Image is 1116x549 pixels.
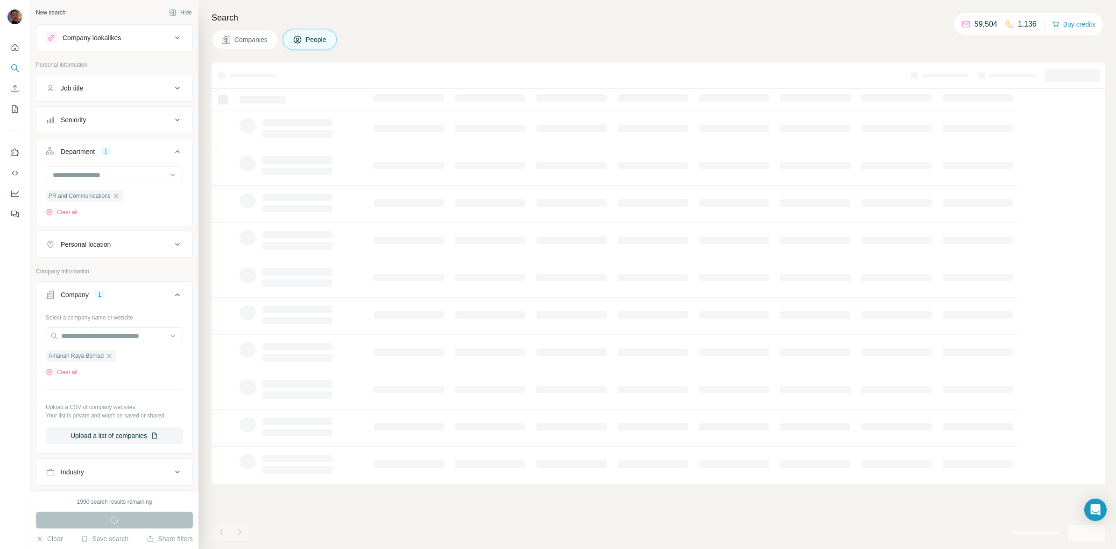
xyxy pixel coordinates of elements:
[1052,18,1095,31] button: Buy credits
[36,77,192,99] button: Job title
[7,39,22,56] button: Quick start
[36,140,192,167] button: Department1
[234,35,268,44] span: Companies
[7,80,22,97] button: Enrich CSV
[94,291,105,299] div: 1
[61,240,111,249] div: Personal location
[975,19,997,30] p: 59,504
[49,352,104,360] span: Amanah Raya Berhad
[46,411,183,420] p: Your list is private and won't be saved or shared.
[63,33,121,42] div: Company lookalikes
[36,8,65,17] div: New search
[306,35,327,44] span: People
[49,192,111,200] span: PR and Communications
[46,310,183,322] div: Select a company name or website
[36,461,192,483] button: Industry
[212,11,1105,24] h4: Search
[100,147,111,156] div: 1
[46,403,183,411] p: Upload a CSV of company websites.
[46,208,78,216] button: Clear all
[46,368,78,376] button: Clear all
[46,427,183,444] button: Upload a list of companies
[7,165,22,181] button: Use Surfe API
[77,498,152,506] div: 1990 search results remaining
[36,284,192,310] button: Company1
[36,61,193,69] p: Personal information
[7,60,22,76] button: Search
[61,147,95,156] div: Department
[81,534,128,543] button: Save search
[7,101,22,118] button: My lists
[7,144,22,161] button: Use Surfe on LinkedIn
[36,109,192,131] button: Seniority
[61,467,84,477] div: Industry
[147,534,193,543] button: Share filters
[7,9,22,24] img: Avatar
[61,83,83,93] div: Job title
[61,290,89,299] div: Company
[36,267,193,276] p: Company information
[36,534,63,543] button: Clear
[162,6,198,20] button: Hide
[7,185,22,202] button: Dashboard
[36,233,192,256] button: Personal location
[1018,19,1037,30] p: 1,136
[36,27,192,49] button: Company lookalikes
[61,115,86,125] div: Seniority
[7,206,22,222] button: Feedback
[1084,499,1107,521] div: Open Intercom Messenger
